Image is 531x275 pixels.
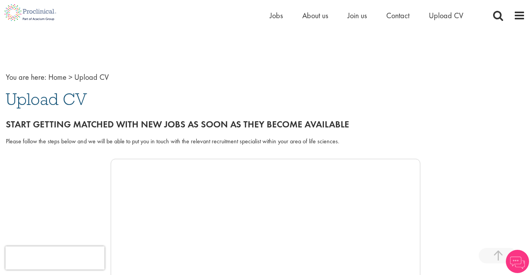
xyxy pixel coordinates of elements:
a: About us [302,10,328,21]
span: You are here: [6,72,46,82]
h2: Start getting matched with new jobs as soon as they become available [6,119,525,129]
span: > [69,72,72,82]
a: Upload CV [429,10,463,21]
img: Chatbot [506,250,529,273]
a: Jobs [270,10,283,21]
iframe: reCAPTCHA [5,246,104,270]
a: breadcrumb link [48,72,67,82]
div: Please follow the steps below and we will be able to put you in touch with the relevant recruitme... [6,137,525,146]
span: Upload CV [74,72,109,82]
span: Upload CV [6,89,87,110]
a: Join us [348,10,367,21]
a: Contact [386,10,409,21]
